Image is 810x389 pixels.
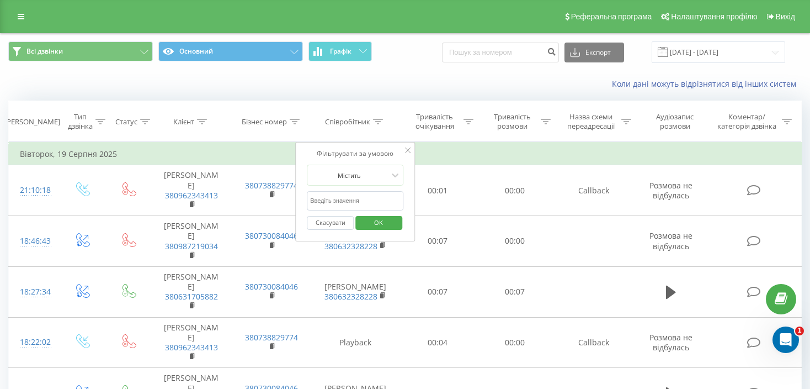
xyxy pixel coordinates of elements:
a: 380987219034 [165,241,218,251]
span: Графік [330,48,351,55]
td: [PERSON_NAME] [312,266,398,317]
td: [PERSON_NAME] [151,266,232,317]
button: Основний [158,41,303,61]
div: 21:10:18 [20,180,47,201]
a: 380730084046 [245,230,298,241]
div: 18:27:34 [20,281,47,303]
div: Назва схеми переадресації [563,112,619,131]
td: 00:01 [399,165,476,216]
td: Callback [553,317,634,368]
a: Коли дані можуть відрізнятися вiд інших систем [612,78,802,89]
button: OK [355,216,402,230]
div: [PERSON_NAME] [4,117,60,127]
a: 380631705882 [165,291,218,302]
span: Всі дзвінки [26,47,63,56]
td: 00:07 [399,216,476,267]
a: 380730084046 [245,281,298,292]
span: Реферальна програма [571,12,652,21]
button: Скасувати [307,216,354,230]
div: 18:46:43 [20,230,47,252]
a: 380738829774 [245,180,298,191]
div: Тип дзвінка [68,112,93,131]
td: Callback [553,165,634,216]
a: 380632328228 [324,291,377,302]
span: Налаштування профілю [671,12,757,21]
div: Тривалість очікування [409,112,461,131]
td: Playback [312,317,398,368]
div: Співробітник [325,117,370,127]
a: 380632328228 [324,241,377,251]
div: Бізнес номер [242,117,287,127]
td: 00:07 [399,266,476,317]
iframe: Intercom live chat [772,327,799,353]
input: Пошук за номером [442,43,559,62]
a: 380738829774 [245,332,298,343]
button: Графік [308,41,372,61]
td: 00:07 [476,266,553,317]
div: Аудіозапис розмови [644,112,706,131]
span: Вихід [776,12,795,21]
td: 00:00 [476,216,553,267]
span: Розмова не відбулась [649,332,692,353]
a: 380962343413 [165,190,218,201]
a: 380962343413 [165,342,218,353]
td: Вівторок, 19 Серпня 2025 [9,143,802,165]
td: [PERSON_NAME] [151,216,232,267]
span: Розмова не відбулась [649,230,692,251]
button: Експорт [564,43,624,62]
button: Всі дзвінки [8,41,153,61]
td: 00:00 [476,165,553,216]
td: 00:04 [399,317,476,368]
div: Клієнт [173,117,194,127]
span: Розмова не відбулась [649,180,692,201]
span: OK [363,214,394,231]
span: 1 [795,327,804,335]
input: Введіть значення [307,191,404,211]
div: Коментар/категорія дзвінка [715,112,779,131]
td: [PERSON_NAME] [151,317,232,368]
div: Фільтрувати за умовою [307,148,404,159]
div: Статус [115,117,137,127]
div: Тривалість розмови [486,112,538,131]
td: 00:00 [476,317,553,368]
td: [PERSON_NAME] [151,165,232,216]
div: 18:22:02 [20,332,47,353]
